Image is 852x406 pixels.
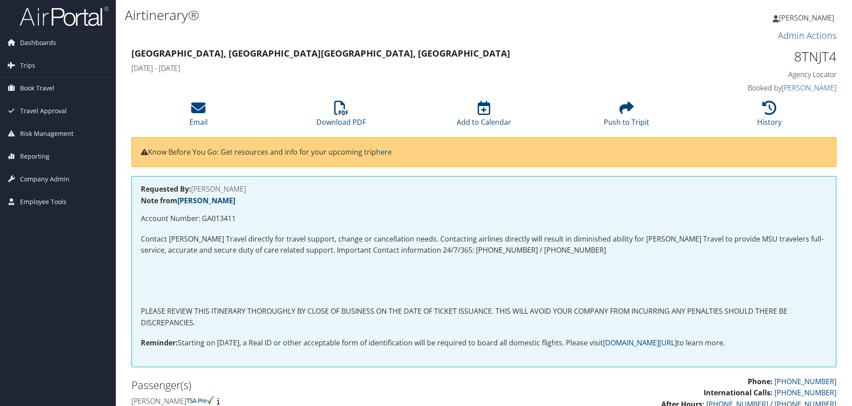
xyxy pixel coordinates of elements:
[20,168,70,190] span: Company Admin
[604,106,649,127] a: Push to Tripit
[189,106,208,127] a: Email
[316,106,366,127] a: Download PDF
[670,70,836,79] h4: Agency Locator
[670,83,836,93] h4: Booked by
[141,306,827,328] p: PLEASE REVIEW THIS ITINERARY THOROUGHLY BY CLOSE OF BUSINESS ON THE DATE OF TICKET ISSUANCE. THIS...
[774,388,836,398] a: [PHONE_NUMBER]
[125,6,604,25] h1: Airtinerary®
[20,54,35,77] span: Trips
[20,123,74,145] span: Risk Management
[757,106,782,127] a: History
[141,234,827,256] p: Contact [PERSON_NAME] Travel directly for travel support, change or cancellation needs. Contactin...
[141,337,827,349] p: Starting on [DATE], a Real ID or other acceptable form of identification will be required to boar...
[20,6,109,27] img: airportal-logo.png
[670,47,836,66] h1: 8TNJT4
[748,377,773,386] strong: Phone:
[20,32,56,54] span: Dashboards
[141,185,827,193] h4: [PERSON_NAME]
[376,147,392,157] a: here
[141,184,191,194] strong: Requested By:
[779,13,834,23] span: [PERSON_NAME]
[141,338,178,348] strong: Reminder:
[131,377,477,393] h2: Passenger(s)
[773,4,843,31] a: [PERSON_NAME]
[782,83,836,93] a: [PERSON_NAME]
[131,47,510,59] strong: [GEOGRAPHIC_DATA], [GEOGRAPHIC_DATA] [GEOGRAPHIC_DATA], [GEOGRAPHIC_DATA]
[131,396,477,406] h4: [PERSON_NAME]
[20,145,49,168] span: Reporting
[141,196,235,205] strong: Note from
[141,147,827,158] p: Know Before You Go: Get resources and info for your upcoming trip
[774,377,836,386] a: [PHONE_NUMBER]
[20,77,54,99] span: Book Travel
[704,388,773,398] strong: International Calls:
[603,338,677,348] a: [DOMAIN_NAME][URL]
[141,213,827,225] p: Account Number: GA013411
[131,63,657,73] h4: [DATE] - [DATE]
[457,106,511,127] a: Add to Calendar
[20,100,67,122] span: Travel Approval
[20,191,66,213] span: Employee Tools
[778,29,836,41] a: Admin Actions
[177,196,235,205] a: [PERSON_NAME]
[186,396,215,404] img: tsa-precheck.png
